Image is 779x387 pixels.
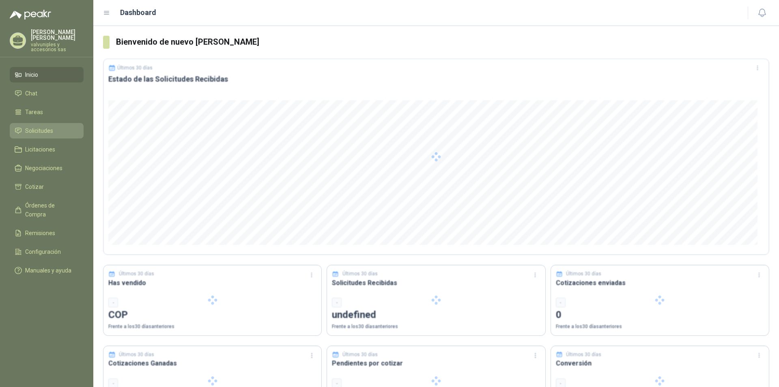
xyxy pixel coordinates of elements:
p: [PERSON_NAME] [PERSON_NAME] [31,29,84,41]
span: Inicio [25,70,38,79]
h3: Bienvenido de nuevo [PERSON_NAME] [116,36,769,48]
a: Cotizar [10,179,84,195]
span: Negociaciones [25,164,62,173]
a: Manuales y ayuda [10,263,84,278]
a: Inicio [10,67,84,82]
span: Cotizar [25,182,44,191]
span: Órdenes de Compra [25,201,76,219]
span: Configuración [25,247,61,256]
span: Chat [25,89,37,98]
a: Solicitudes [10,123,84,138]
span: Solicitudes [25,126,53,135]
span: Manuales y ayuda [25,266,71,275]
img: Logo peakr [10,10,51,19]
a: Negociaciones [10,160,84,176]
span: Licitaciones [25,145,55,154]
a: Configuración [10,244,84,259]
span: Remisiones [25,229,55,238]
a: Licitaciones [10,142,84,157]
span: Tareas [25,108,43,117]
a: Órdenes de Compra [10,198,84,222]
a: Tareas [10,104,84,120]
a: Remisiones [10,225,84,241]
a: Chat [10,86,84,101]
p: valvuniples y accesorios sas [31,42,84,52]
h1: Dashboard [120,7,156,18]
